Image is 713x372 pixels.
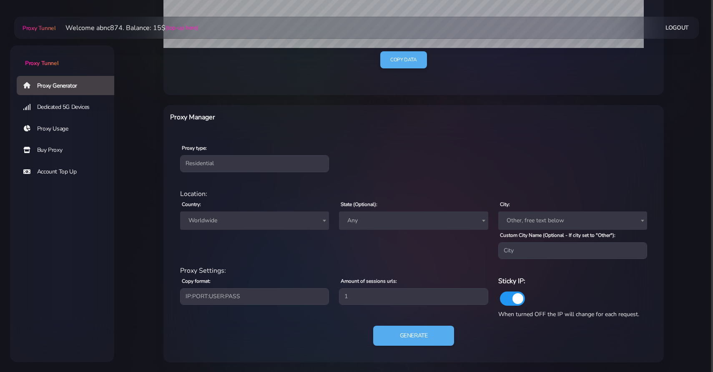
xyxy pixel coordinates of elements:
li: Welcome abnc874. Balance: 15$ [55,23,198,33]
h6: Sticky IP: [498,276,647,287]
h6: Proxy Manager [170,112,450,123]
span: Any [339,211,488,230]
span: Any [344,215,483,226]
div: Location: [175,189,652,199]
label: Proxy type: [182,144,207,152]
span: Worldwide [180,211,329,230]
label: Custom City Name (Optional - If city set to "Other"): [500,231,615,239]
label: State (Optional): [341,201,377,208]
input: City [498,242,647,259]
a: Proxy Tunnel [10,45,114,68]
label: Copy format: [182,277,211,285]
a: Buy Proxy [17,141,121,160]
label: City: [500,201,510,208]
button: Generate [373,326,454,346]
iframe: Webchat Widget [590,236,703,362]
a: Proxy Generator [17,76,121,95]
a: Proxy Usage [17,119,121,138]
a: (top-up here) [166,23,198,32]
span: Proxy Tunnel [23,24,55,32]
span: Proxy Tunnel [25,59,58,67]
span: Other, free text below [503,215,642,226]
a: Logout [665,20,689,35]
div: Proxy Settings: [175,266,652,276]
span: Worldwide [185,215,324,226]
a: Account Top Up [17,162,121,181]
span: Other, free text below [498,211,647,230]
a: Dedicated 5G Devices [17,98,121,117]
a: Proxy Tunnel [21,21,55,35]
a: Copy data [380,51,427,68]
label: Amount of sessions urls: [341,277,397,285]
label: Country: [182,201,201,208]
span: When turned OFF the IP will change for each request. [498,310,639,318]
